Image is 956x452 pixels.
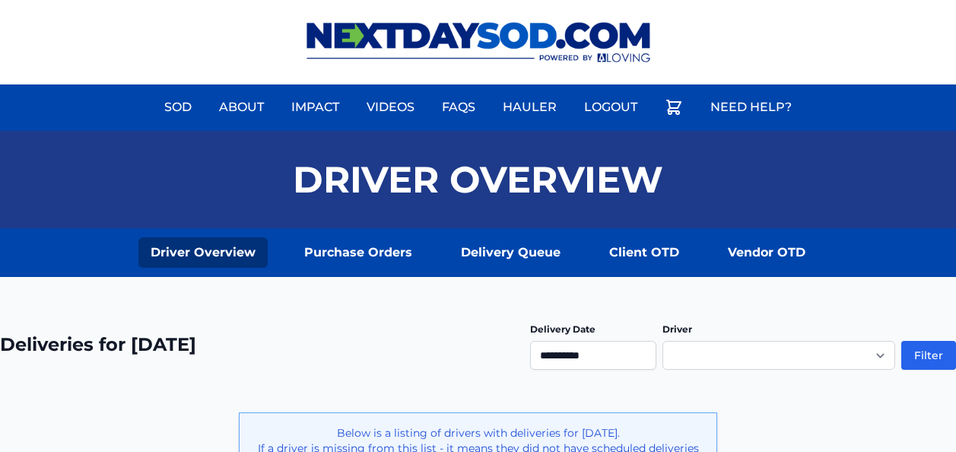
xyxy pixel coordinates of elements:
[449,237,573,268] a: Delivery Queue
[293,161,663,198] h1: Driver Overview
[210,89,273,126] a: About
[292,237,424,268] a: Purchase Orders
[662,323,692,335] label: Driver
[494,89,566,126] a: Hauler
[901,341,956,370] button: Filter
[597,237,691,268] a: Client OTD
[530,323,596,335] label: Delivery Date
[701,89,801,126] a: Need Help?
[575,89,646,126] a: Logout
[433,89,484,126] a: FAQs
[138,237,268,268] a: Driver Overview
[155,89,201,126] a: Sod
[357,89,424,126] a: Videos
[282,89,348,126] a: Impact
[716,237,818,268] a: Vendor OTD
